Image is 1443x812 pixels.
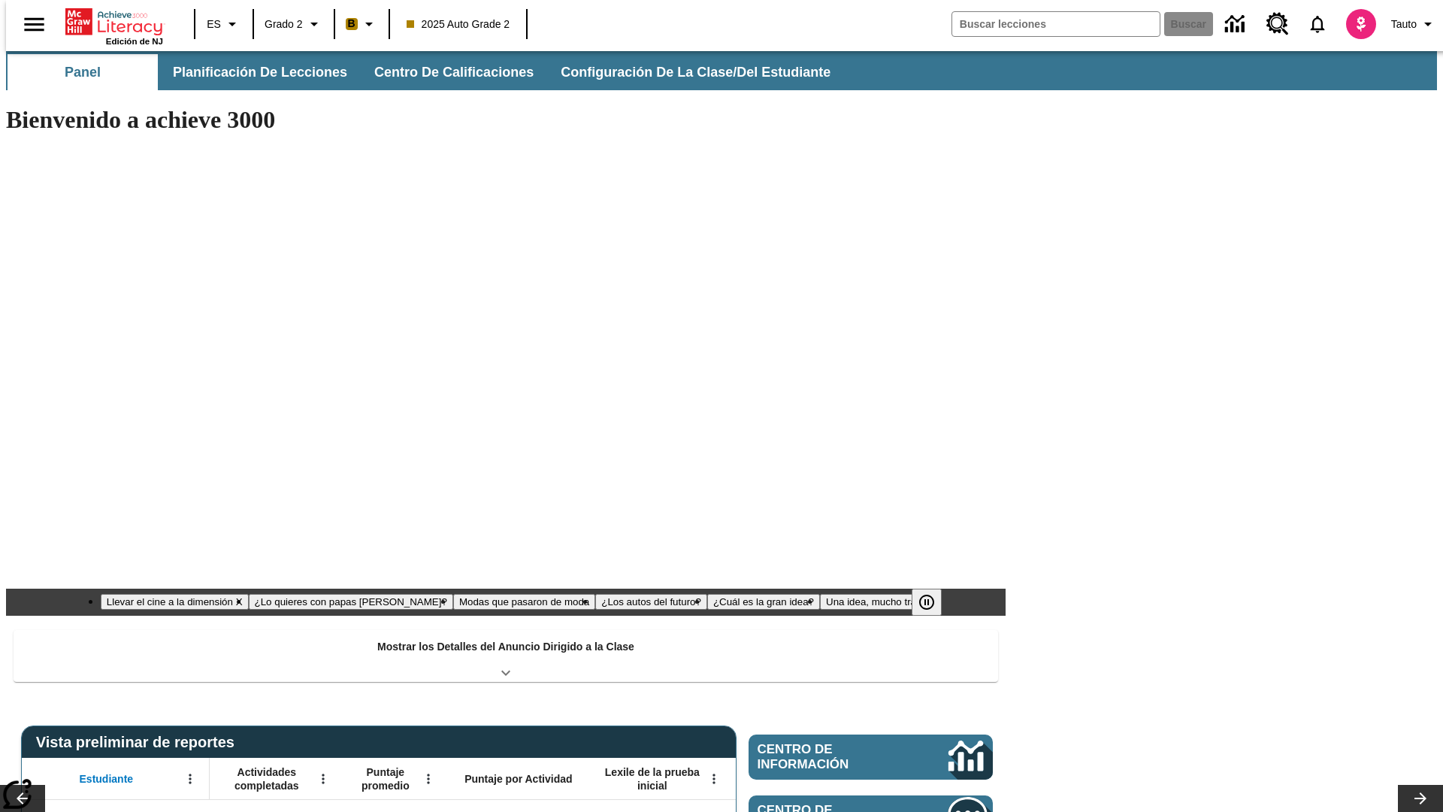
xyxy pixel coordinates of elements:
[952,12,1160,36] input: Buscar campo
[12,2,56,47] button: Abrir el menú lateral
[362,54,546,90] button: Centro de calificaciones
[912,589,942,616] button: Pausar
[912,589,957,616] div: Pausar
[14,630,998,682] div: Mostrar los Detalles del Anuncio Dirigido a la Clase
[1337,5,1385,44] button: Escoja un nuevo avatar
[36,734,242,751] span: Vista preliminar de reportes
[265,17,303,32] span: Grado 2
[106,37,163,46] span: Edición de NJ
[1391,17,1417,32] span: Tauto
[348,14,355,33] span: B
[597,765,707,792] span: Lexile de la prueba inicial
[1216,4,1257,45] a: Centro de información
[340,11,384,38] button: Boost El color de la clase es anaranjado claro. Cambiar el color de la clase.
[407,17,510,32] span: 2025 Auto Grade 2
[6,54,844,90] div: Subbarra de navegación
[179,768,201,790] button: Abrir menú
[1398,785,1443,812] button: Carrusel de lecciones, seguir
[259,11,329,38] button: Grado: Grado 2, Elige un grado
[6,106,1006,134] h1: Bienvenido a achieve 3000
[377,639,634,655] p: Mostrar los Detalles del Anuncio Dirigido a la Clase
[6,51,1437,90] div: Subbarra de navegación
[549,54,843,90] button: Configuración de la clase/del estudiante
[464,772,572,786] span: Puntaje por Actividad
[8,54,158,90] button: Panel
[417,768,440,790] button: Abrir menú
[80,772,134,786] span: Estudiante
[65,5,163,46] div: Portada
[749,735,993,780] a: Centro de información
[820,594,941,610] button: Diapositiva 6 Una idea, mucho trabajo
[249,594,453,610] button: Diapositiva 2 ¿Lo quieres con papas fritas?
[1346,9,1376,39] img: avatar image
[312,768,334,790] button: Abrir menú
[200,11,248,38] button: Lenguaje: ES, Selecciona un idioma
[349,765,422,792] span: Puntaje promedio
[703,768,725,790] button: Abrir menú
[453,594,595,610] button: Diapositiva 3 Modas que pasaron de moda
[217,765,316,792] span: Actividades completadas
[161,54,359,90] button: Planificación de lecciones
[758,742,898,772] span: Centro de información
[1385,11,1443,38] button: Perfil/Configuración
[1298,5,1337,44] a: Notificaciones
[1257,4,1298,44] a: Centro de recursos, Se abrirá en una pestaña nueva.
[101,594,249,610] button: Diapositiva 1 Llevar el cine a la dimensión X
[207,17,221,32] span: ES
[595,594,707,610] button: Diapositiva 4 ¿Los autos del futuro?
[65,7,163,37] a: Portada
[707,594,820,610] button: Diapositiva 5 ¿Cuál es la gran idea?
